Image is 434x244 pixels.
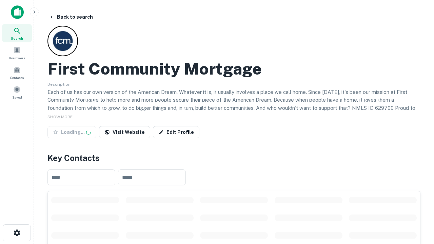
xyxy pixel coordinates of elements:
a: Borrowers [2,44,32,62]
a: Edit Profile [153,126,199,138]
a: Saved [2,83,32,101]
a: Search [2,24,32,42]
button: Back to search [46,11,96,23]
h4: Key Contacts [47,152,420,164]
span: Saved [12,95,22,100]
span: Search [11,36,23,41]
iframe: Chat Widget [400,168,434,201]
a: Visit Website [99,126,150,138]
span: SHOW MORE [47,115,73,119]
span: Description [47,82,71,87]
p: Each of us has our own version of the American Dream. Whatever it is, it usually involves a place... [47,88,420,120]
h2: First Community Mortgage [47,59,262,79]
span: Contacts [10,75,24,80]
a: Contacts [2,63,32,82]
span: Borrowers [9,55,25,61]
img: capitalize-icon.png [11,5,24,19]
